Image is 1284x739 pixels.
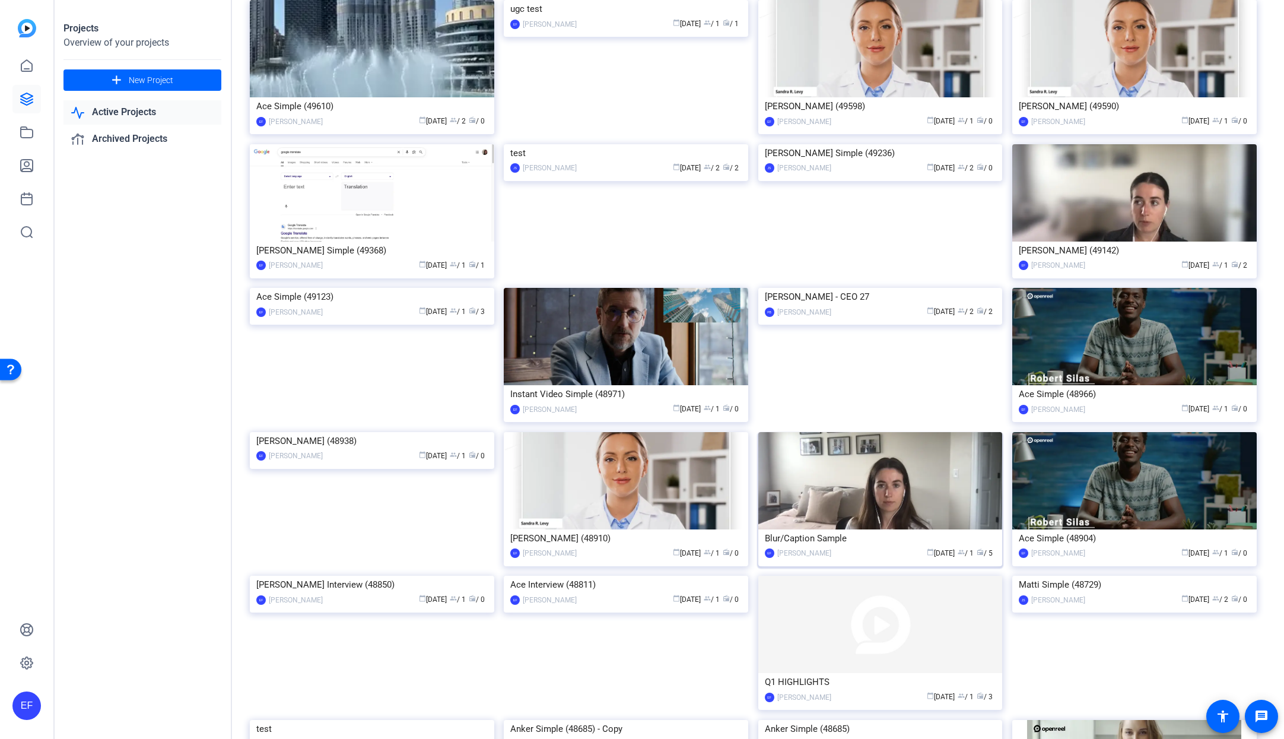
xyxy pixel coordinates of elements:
[419,117,447,125] span: [DATE]
[269,306,323,318] div: [PERSON_NAME]
[1031,116,1085,128] div: [PERSON_NAME]
[958,693,974,701] span: / 1
[419,595,447,604] span: [DATE]
[1181,261,1209,269] span: [DATE]
[723,549,739,557] span: / 0
[704,595,720,604] span: / 1
[704,549,720,557] span: / 1
[1231,595,1247,604] span: / 0
[1019,576,1250,594] div: Matti Simple (48729)
[1181,405,1209,413] span: [DATE]
[63,127,221,151] a: Archived Projects
[977,693,993,701] span: / 3
[723,20,739,28] span: / 1
[256,576,488,594] div: [PERSON_NAME] Interview (48850)
[1019,595,1028,605] div: JS
[469,307,485,316] span: / 3
[704,404,711,411] span: group
[1212,404,1219,411] span: group
[927,116,934,123] span: calendar_today
[63,69,221,91] button: New Project
[256,451,266,461] div: EF
[673,163,680,170] span: calendar_today
[704,164,720,172] span: / 2
[129,74,173,87] span: New Project
[1019,385,1250,403] div: Ace Simple (48966)
[510,576,742,594] div: Ace Interview (48811)
[523,594,577,606] div: [PERSON_NAME]
[1231,261,1247,269] span: / 2
[777,116,831,128] div: [PERSON_NAME]
[256,432,488,450] div: [PERSON_NAME] (48938)
[765,548,774,558] div: EF
[765,97,996,115] div: [PERSON_NAME] (49598)
[1181,595,1209,604] span: [DATE]
[419,452,447,460] span: [DATE]
[510,529,742,547] div: [PERSON_NAME] (48910)
[673,404,680,411] span: calendar_today
[469,261,485,269] span: / 1
[1181,116,1188,123] span: calendar_today
[1019,529,1250,547] div: Ace Simple (48904)
[419,116,426,123] span: calendar_today
[1181,117,1209,125] span: [DATE]
[450,307,466,316] span: / 1
[673,19,680,26] span: calendar_today
[704,163,711,170] span: group
[1031,404,1085,416] div: [PERSON_NAME]
[256,595,266,605] div: EF
[1019,261,1028,270] div: EF
[1231,404,1238,411] span: radio
[1212,261,1228,269] span: / 1
[450,307,457,314] span: group
[419,261,447,269] span: [DATE]
[510,548,520,558] div: EF
[765,693,774,702] div: EF
[63,36,221,50] div: Overview of your projects
[977,307,984,314] span: radio
[1019,242,1250,259] div: [PERSON_NAME] (49142)
[1031,547,1085,559] div: [PERSON_NAME]
[523,547,577,559] div: [PERSON_NAME]
[1212,548,1219,556] span: group
[510,720,742,738] div: Anker Simple (48685) - Copy
[450,117,466,125] span: / 2
[256,288,488,306] div: Ace Simple (49123)
[469,595,476,602] span: radio
[469,307,476,314] span: radio
[256,242,488,259] div: [PERSON_NAME] Simple (49368)
[419,307,447,316] span: [DATE]
[723,19,730,26] span: radio
[673,595,701,604] span: [DATE]
[777,547,831,559] div: [PERSON_NAME]
[958,163,965,170] span: group
[1231,595,1238,602] span: radio
[1181,261,1188,268] span: calendar_today
[269,116,323,128] div: [PERSON_NAME]
[723,404,730,411] span: radio
[958,692,965,699] span: group
[977,549,993,557] span: / 5
[523,162,577,174] div: [PERSON_NAME]
[958,307,974,316] span: / 2
[1212,405,1228,413] span: / 1
[419,307,426,314] span: calendar_today
[1212,549,1228,557] span: / 1
[12,692,41,720] div: EF
[1216,709,1230,724] mat-icon: accessibility
[704,20,720,28] span: / 1
[1231,261,1238,268] span: radio
[765,720,996,738] div: Anker Simple (48685)
[1031,259,1085,271] div: [PERSON_NAME]
[765,307,774,317] div: PB
[269,450,323,462] div: [PERSON_NAME]
[977,548,984,556] span: radio
[510,385,742,403] div: Instant Video Simple (48971)
[256,307,266,317] div: EF
[269,594,323,606] div: [PERSON_NAME]
[977,163,984,170] span: radio
[927,549,955,557] span: [DATE]
[958,548,965,556] span: group
[777,692,831,703] div: [PERSON_NAME]
[419,261,426,268] span: calendar_today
